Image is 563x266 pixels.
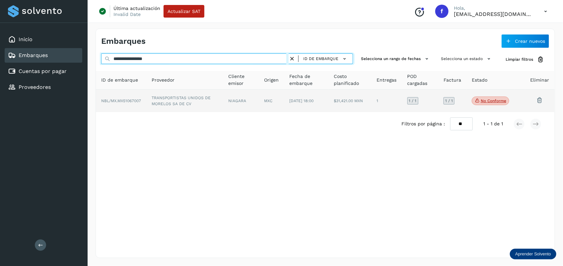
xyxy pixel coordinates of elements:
div: Cuentas por pagar [5,64,82,79]
p: No conforme [481,99,506,103]
p: Invalid Date [113,11,141,17]
span: Entregas [377,77,397,84]
span: 1 / 1 [409,99,417,103]
a: Inicio [19,36,33,42]
a: Proveedores [19,84,51,90]
td: MXC [259,90,284,112]
span: Origen [264,77,279,84]
a: Embarques [19,52,48,58]
p: Aprender Solvento [515,251,551,257]
button: Crear nuevos [501,34,549,48]
div: Aprender Solvento [510,249,556,259]
span: ID de embarque [101,77,138,84]
h4: Embarques [101,36,146,46]
td: $31,421.00 MXN [329,90,372,112]
p: fepadilla@niagarawater.com [454,11,533,17]
button: Limpiar filtros [500,53,549,66]
a: Cuentas por pagar [19,68,67,74]
td: TRANSPORTISTAS UNIDOS DE MORELOS SA DE CV [146,90,223,112]
button: Selecciona un rango de fechas [358,53,433,64]
div: Proveedores [5,80,82,95]
span: NBL/MX.MX51067007 [101,99,141,103]
span: POD cargadas [407,73,433,87]
span: Filtros por página : [401,120,445,127]
span: Factura [444,77,461,84]
span: Fecha de embarque [289,73,323,87]
td: NIAGARA [223,90,259,112]
span: ID de embarque [303,56,338,62]
p: Última actualización [113,5,160,11]
button: ID de embarque [301,54,350,64]
span: Actualizar SAT [168,9,200,14]
span: Limpiar filtros [506,56,533,62]
span: Eliminar [530,77,549,84]
span: 1 / 1 [445,99,453,103]
button: Actualizar SAT [164,5,204,18]
span: [DATE] 18:00 [289,99,314,103]
span: Crear nuevos [515,39,545,43]
span: Estado [472,77,487,84]
div: Embarques [5,48,82,63]
span: Costo planificado [334,73,366,87]
p: Hola, [454,5,533,11]
td: 1 [372,90,402,112]
span: Cliente emisor [228,73,253,87]
div: Inicio [5,32,82,47]
button: Selecciona un estado [438,53,495,64]
span: Proveedor [152,77,175,84]
span: 1 - 1 de 1 [483,120,503,127]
